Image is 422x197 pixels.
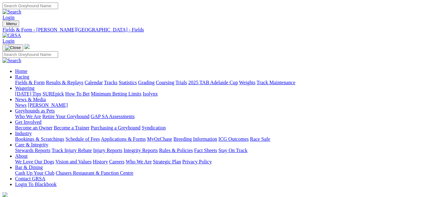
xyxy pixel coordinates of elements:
a: Injury Reports [93,148,122,153]
a: History [93,159,108,164]
img: logo-grsa-white.png [25,44,30,49]
a: Become a Trainer [54,125,90,130]
img: Search [3,58,21,63]
a: Cash Up Your Club [15,170,54,176]
a: Login To Blackbook [15,182,57,187]
a: Minimum Betting Limits [91,91,141,96]
a: Get Involved [15,119,41,125]
div: News & Media [15,102,419,108]
a: How To Bet [65,91,90,96]
a: Vision and Values [55,159,91,164]
a: Fields & Form - [PERSON_NAME][GEOGRAPHIC_DATA] - Fields [3,27,419,33]
a: Integrity Reports [123,148,158,153]
a: Careers [109,159,124,164]
a: Grading [138,80,155,85]
a: Track Maintenance [257,80,295,85]
a: Results & Replays [46,80,83,85]
a: 2025 TAB Adelaide Cup [188,80,238,85]
a: Rules & Policies [159,148,193,153]
a: Login [3,38,14,44]
div: Greyhounds as Pets [15,114,419,119]
a: Stewards Reports [15,148,50,153]
a: Coursing [156,80,174,85]
a: Greyhounds as Pets [15,108,55,113]
a: Schedule of Fees [65,136,100,142]
div: Bar & Dining [15,170,419,176]
a: Who We Are [15,114,41,119]
a: Wagering [15,85,35,91]
a: News & Media [15,97,46,102]
a: ICG Outcomes [218,136,249,142]
a: [DATE] Tips [15,91,41,96]
a: Race Safe [250,136,270,142]
a: Fact Sheets [194,148,217,153]
span: Menu [6,21,17,26]
div: Care & Integrity [15,148,419,153]
a: Tracks [104,80,118,85]
button: Toggle navigation [3,20,19,27]
div: Wagering [15,91,419,97]
a: About [15,153,28,159]
button: Toggle navigation [3,44,23,51]
div: About [15,159,419,165]
a: Bookings & Scratchings [15,136,64,142]
a: MyOzChase [147,136,172,142]
img: Search [3,9,21,15]
a: Statistics [119,80,137,85]
a: Become an Owner [15,125,52,130]
a: Trials [175,80,187,85]
input: Search [3,3,58,9]
a: Weights [239,80,255,85]
a: Stay On Track [218,148,247,153]
a: Racing [15,74,29,79]
a: Track Injury Rebate [52,148,92,153]
a: Applications & Forms [101,136,146,142]
input: Search [3,51,58,58]
a: Retire Your Greyhound [42,114,90,119]
a: Industry [15,131,32,136]
a: Care & Integrity [15,142,48,147]
a: News [15,102,26,108]
a: Chasers Restaurant & Function Centre [56,170,133,176]
a: Strategic Plan [153,159,181,164]
img: Close [5,45,21,50]
a: Privacy Policy [182,159,212,164]
a: We Love Our Dogs [15,159,54,164]
a: Calendar [85,80,103,85]
a: Home [15,68,27,74]
a: Fields & Form [15,80,45,85]
a: Breeding Information [173,136,217,142]
img: GRSA [3,33,21,38]
div: Industry [15,136,419,142]
div: Racing [15,80,419,85]
a: [PERSON_NAME] [28,102,68,108]
a: GAP SA Assessments [91,114,135,119]
a: Syndication [142,125,166,130]
a: Contact GRSA [15,176,45,181]
a: Isolynx [143,91,158,96]
a: Purchasing a Greyhound [91,125,140,130]
a: Login [3,15,14,20]
a: Bar & Dining [15,165,43,170]
a: SUREpick [42,91,64,96]
a: Who We Are [126,159,152,164]
div: Get Involved [15,125,419,131]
